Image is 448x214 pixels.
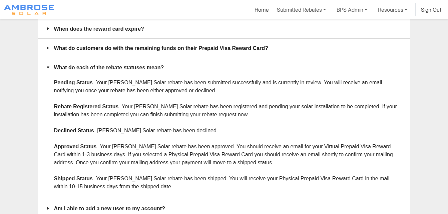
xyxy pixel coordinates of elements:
[4,5,54,15] img: Program logo
[54,128,97,133] strong: Declined Status -
[54,144,100,149] strong: Approved Status -
[421,6,441,13] a: Sign Out
[54,204,402,213] span: Am I able to add a new user to my account?
[54,80,397,189] span: Your [PERSON_NAME] Solar rebate has been submitted successfully and is currently in review. You w...
[334,3,370,16] a: BPS Admin
[54,25,402,33] span: When does the reward card expire?
[255,6,269,13] a: Home
[54,44,402,52] span: What do customers do with the remaining funds on their Prepaid Visa Reward Card?
[46,206,50,210] span: caret-right
[54,176,96,181] strong: Shipped Status -
[54,104,122,109] strong: Rebate Registered Status -
[38,58,410,77] div: What do each of the rebate statuses mean?
[54,80,96,85] strong: Pending Status -
[38,19,410,38] div: When does the reward card expire?
[375,3,410,16] a: Resources
[38,39,410,58] div: What do customers do with the remaining funds on their Prepaid Visa Reward Card?
[54,63,402,72] span: What do each of the rebate statuses mean?
[46,27,50,31] span: caret-right
[46,65,50,69] span: caret-right
[274,3,329,16] a: Submitted Rebates
[46,46,50,50] span: caret-right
